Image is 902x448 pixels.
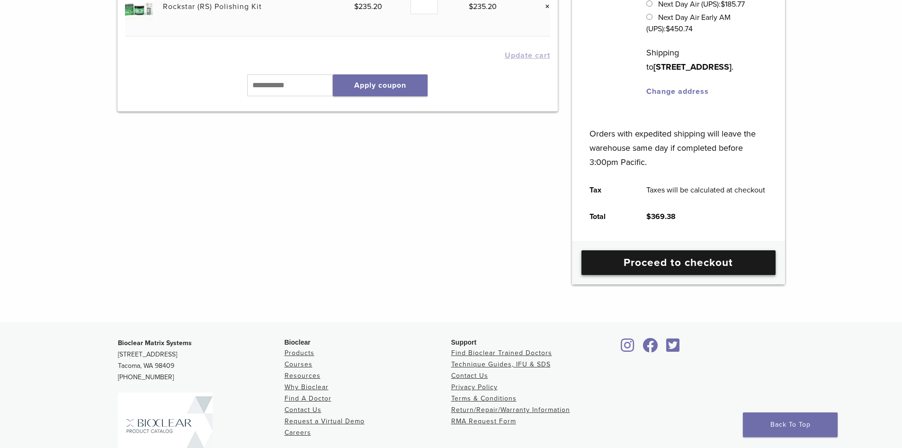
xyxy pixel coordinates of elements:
a: Return/Repair/Warranty Information [451,406,570,414]
a: Rockstar (RS) Polishing Kit [163,2,262,11]
button: Apply coupon [333,74,428,96]
a: Contact Us [285,406,322,414]
a: Terms & Conditions [451,394,517,402]
a: Proceed to checkout [581,250,776,275]
bdi: 369.38 [646,212,676,221]
th: Total [579,203,636,230]
a: Why Bioclear [285,383,329,391]
a: Find A Doctor [285,394,331,402]
a: Request a Virtual Demo [285,417,365,425]
span: $ [666,24,670,34]
a: Find Bioclear Trained Doctors [451,349,552,357]
a: Change address [646,87,709,96]
bdi: 235.20 [354,2,382,11]
a: Courses [285,360,313,368]
a: Careers [285,429,311,437]
bdi: 235.20 [469,2,497,11]
label: Next Day Air Early AM (UPS): [646,13,730,34]
span: $ [354,2,358,11]
p: [STREET_ADDRESS] Tacoma, WA 98409 [PHONE_NUMBER] [118,338,285,383]
p: Orders with expedited shipping will leave the warehouse same day if completed before 3:00pm Pacific. [589,112,767,169]
p: Shipping to . [646,46,767,74]
a: Bioclear [640,344,661,353]
a: Resources [285,372,321,380]
span: Support [451,338,477,346]
a: RMA Request Form [451,417,516,425]
a: Technique Guides, IFU & SDS [451,360,551,368]
strong: Bioclear Matrix Systems [118,339,192,347]
button: Update cart [505,52,550,59]
a: Bioclear [618,344,638,353]
a: Contact Us [451,372,488,380]
strong: [STREET_ADDRESS] [653,62,732,72]
a: Bioclear [663,344,683,353]
a: Privacy Policy [451,383,498,391]
span: $ [469,2,473,11]
th: Tax [579,177,636,203]
a: Remove this item [538,0,550,13]
bdi: 450.74 [666,24,693,34]
a: Back To Top [743,412,838,437]
a: Products [285,349,314,357]
td: Taxes will be calculated at checkout [636,177,776,203]
span: $ [646,212,651,221]
span: Bioclear [285,338,311,346]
